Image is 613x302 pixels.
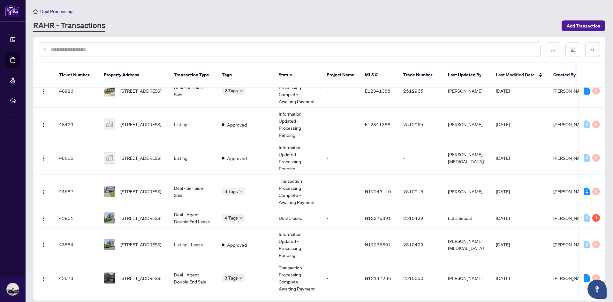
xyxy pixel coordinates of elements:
td: 2512965 [398,74,443,108]
th: Project Name [322,63,360,88]
span: [DATE] [496,121,510,127]
span: filter [590,47,595,52]
button: Logo [39,86,49,96]
span: Add Transaction [567,21,600,31]
button: download [546,42,560,57]
span: [STREET_ADDRESS] [120,154,161,161]
img: thumbnail-img [104,85,115,96]
td: Deal - Agent Double End Sale [169,261,217,295]
td: Listing [169,141,217,175]
img: thumbnail-img [104,239,115,250]
td: - [322,261,360,295]
span: [STREET_ADDRESS] [120,87,161,94]
span: down [239,89,242,92]
img: Logo [41,122,46,128]
div: 0 [584,120,590,128]
td: Information Updated - Processing Pending [274,228,322,261]
span: [DATE] [496,155,510,161]
td: Information Updated - Processing Pending [274,141,322,175]
span: [DATE] [496,275,510,281]
img: Logo [41,156,46,161]
img: Logo [41,190,46,195]
div: 1 [584,274,590,282]
span: [DATE] [496,242,510,247]
img: logo [5,5,20,17]
button: Add Transaction [562,20,605,31]
div: 0 [592,87,600,95]
td: 43901 [54,208,99,228]
button: Logo [39,119,49,129]
td: [PERSON_NAME] [443,175,491,208]
td: - [322,175,360,208]
img: thumbnail-img [104,273,115,283]
td: Deal - Sell Side Sale [169,175,217,208]
td: 48006 [54,141,99,175]
span: Approved [227,121,247,128]
button: edit [565,42,580,57]
button: Open asap [587,280,607,299]
td: - [322,228,360,261]
span: E12341388 [365,121,390,127]
td: Transaction Processing Complete - Awaiting Payment [274,261,322,295]
td: [PERSON_NAME] [443,108,491,141]
img: Profile Icon [7,283,19,295]
div: 0 [592,241,600,248]
span: [STREET_ADDRESS] [120,188,161,195]
th: Tags [217,63,274,88]
td: Transaction Processing Complete - Awaiting Payment [274,175,322,208]
span: [DATE] [496,189,510,194]
span: 3 Tags [224,274,238,282]
td: [PERSON_NAME] [443,74,491,108]
span: [PERSON_NAME] [553,155,588,161]
td: 48926 [54,74,99,108]
th: Status [274,63,322,88]
span: N12276891 [365,242,391,247]
span: E12341388 [365,88,390,94]
td: Listing - Lease [169,228,217,261]
td: Transaction Processing Complete - Awaiting Payment [274,74,322,108]
img: thumbnail-img [104,119,115,130]
span: Approved [227,155,247,162]
span: [PERSON_NAME] [553,88,588,94]
td: Latai Seadat [443,208,491,228]
span: 3 Tags [224,188,238,195]
td: 44687 [54,175,99,208]
span: [STREET_ADDRESS] [120,241,161,248]
div: 0 [592,188,600,195]
span: [PERSON_NAME] [553,215,588,221]
td: [PERSON_NAME][MEDICAL_DATA] [443,141,491,175]
span: N12243110 [365,189,391,194]
img: Logo [41,276,46,281]
img: thumbnail-img [104,186,115,197]
td: - [398,141,443,175]
th: Created By [548,63,587,88]
span: N12147236 [365,275,391,281]
div: 0 [592,154,600,162]
img: Logo [41,243,46,248]
span: down [239,190,242,193]
button: Logo [39,273,49,283]
img: Logo [41,216,46,221]
th: Transaction Type [169,63,217,88]
span: Deal Processing [40,9,72,14]
td: Deal - Agent Double End Lease [169,208,217,228]
td: 2510429 [398,228,443,261]
span: [PERSON_NAME] [553,275,588,281]
button: Logo [39,213,49,223]
th: MLS # [360,63,398,88]
img: thumbnail-img [104,152,115,163]
div: 0 [584,214,590,222]
span: 2 Tags [224,87,238,94]
a: RAHR - Transactions [33,20,105,32]
img: Logo [41,89,46,94]
div: 0 [592,274,600,282]
span: Last Modified Date [496,71,535,78]
td: 2510429 [398,208,443,228]
div: 0 [584,154,590,162]
span: down [239,216,242,220]
td: [PERSON_NAME] [443,261,491,295]
th: Ticket Number [54,63,99,88]
span: [PERSON_NAME] [553,121,588,127]
th: Last Updated By [443,63,491,88]
button: filter [585,42,600,57]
